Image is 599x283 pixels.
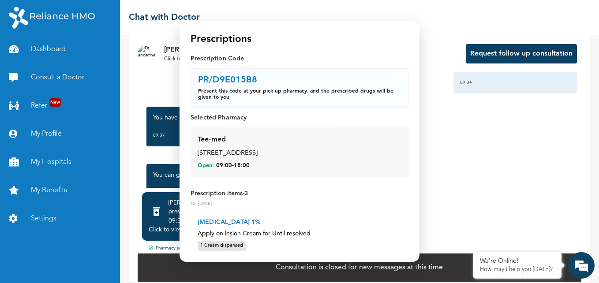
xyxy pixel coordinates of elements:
[198,134,226,145] div: Tee-med
[86,237,168,264] div: FAQs
[46,49,148,61] div: Chat with us now
[191,189,408,198] p: Prescription items - 3
[198,162,214,170] span: Open:
[198,241,246,252] div: 1 Cream dispensed
[191,201,408,207] p: On [DATE]
[198,76,258,85] p: PR/D9E015B8
[191,54,408,63] p: Prescription Code
[198,229,401,238] p: Apply on lesion Cream for Until resolved
[191,32,251,47] h4: Prescriptions
[4,206,168,237] textarea: Type your message and hit 'Enter'
[191,113,408,122] p: Selected Pharmacy
[198,88,401,101] p: Present this code at your pick-up pharmacy, and the prescribed drugs will be given to you
[4,253,86,259] span: Conversation
[198,218,401,227] p: [MEDICAL_DATA] 1%
[145,4,166,26] div: Minimize live chat window
[16,44,36,66] img: d_794563401_company_1708531726252_794563401
[216,162,250,170] span: 09:00 - 18:00
[198,149,401,159] div: [STREET_ADDRESS]
[51,94,122,183] span: We're online!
